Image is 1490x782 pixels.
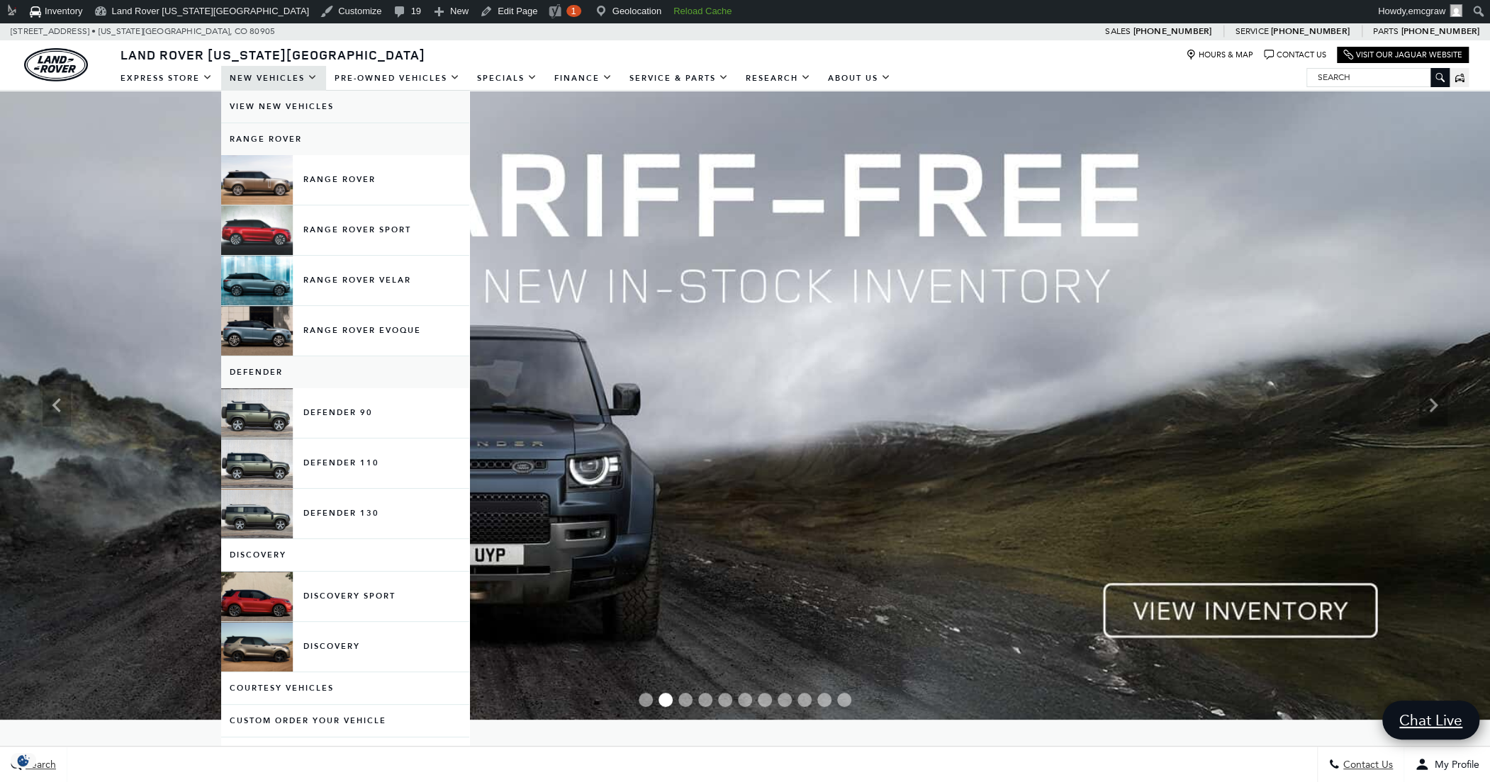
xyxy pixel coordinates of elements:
img: Land Rover [24,48,88,81]
span: Parts [1373,26,1399,36]
a: Brochures [221,737,469,769]
a: Defender 110 [221,438,469,488]
div: Next [1419,384,1447,426]
a: Defender 130 [221,489,469,538]
a: Range Rover [221,123,469,155]
a: Defender 90 [221,388,469,438]
a: Range Rover [221,155,469,205]
span: Go to slide 9 [797,693,812,707]
a: Hours & Map [1186,50,1253,60]
a: EXPRESS STORE [112,66,221,91]
span: My Profile [1429,759,1479,771]
a: [STREET_ADDRESS] • [US_STATE][GEOGRAPHIC_DATA], CO 80905 [11,26,275,36]
a: Visit Our Jaguar Website [1343,50,1462,60]
button: Open user profile menu [1404,747,1490,782]
a: Defender [221,356,469,388]
span: Go to slide 10 [817,693,831,707]
span: 1 [571,6,576,16]
div: Previous [43,384,71,426]
span: Contact Us [1340,759,1393,771]
a: Courtesy Vehicles [221,672,469,704]
strong: Reload Cache [673,6,732,16]
a: Discovery [221,622,469,671]
a: New Vehicles [221,66,326,91]
nav: Main Navigation [112,66,900,91]
a: Range Rover Evoque [221,306,469,356]
span: emcgraw [1408,6,1445,16]
span: Go to slide 7 [758,693,772,707]
span: Go to slide 6 [738,693,752,707]
span: Go to slide 11 [837,693,851,707]
a: Finance [546,66,621,91]
img: Opt-Out Icon [7,753,40,768]
a: Discovery [221,539,469,571]
span: Go to slide 8 [778,693,792,707]
span: Go to slide 3 [678,693,693,707]
a: Specials [469,66,546,91]
span: Service [1235,26,1268,36]
a: Research [737,66,819,91]
a: Pre-Owned Vehicles [326,66,469,91]
a: [PHONE_NUMBER] [1133,25,1211,37]
span: 80905 [250,23,275,40]
a: Discovery Sport [221,572,469,621]
a: View New Vehicles [221,91,469,123]
a: Custom Order Your Vehicle [221,705,469,737]
span: Sales [1105,26,1131,36]
span: Chat Live [1392,710,1469,730]
a: [PHONE_NUMBER] [1401,25,1479,37]
span: Go to slide 2 [659,693,673,707]
a: Range Rover Velar [221,256,469,305]
span: [US_STATE][GEOGRAPHIC_DATA], [99,23,233,40]
a: About Us [819,66,900,91]
span: Go to slide 5 [718,693,732,707]
a: Service & Parts [621,66,737,91]
a: [PHONE_NUMBER] [1271,25,1350,37]
a: Range Rover Sport [221,205,469,255]
a: land-rover [24,48,88,81]
span: Land Rover [US_STATE][GEOGRAPHIC_DATA] [121,46,425,63]
span: Go to slide 4 [698,693,712,707]
input: Search [1307,69,1449,86]
section: Click to Open Cookie Consent Modal [7,753,40,768]
span: Go to slide 1 [639,693,653,707]
a: Chat Live [1382,701,1479,739]
span: [STREET_ADDRESS] • [11,23,96,40]
span: CO [235,23,247,40]
a: Land Rover [US_STATE][GEOGRAPHIC_DATA] [112,46,434,63]
a: Contact Us [1264,50,1326,60]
